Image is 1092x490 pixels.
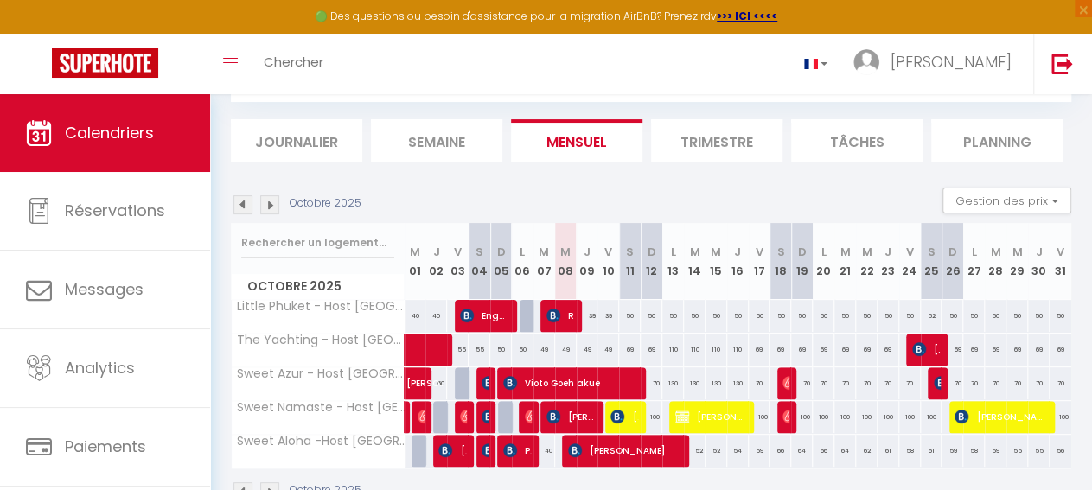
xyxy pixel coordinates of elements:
abbr: M [1012,244,1022,260]
span: Réservations [65,200,165,221]
div: 70 [749,367,770,399]
abbr: J [884,244,891,260]
div: 100 [813,401,834,433]
abbr: V [454,244,462,260]
div: 52 [684,435,706,467]
li: Semaine [371,119,502,162]
div: 55 [1006,435,1028,467]
div: 66 [813,435,834,467]
img: ... [853,49,879,75]
span: Enguerrand Dandine [460,299,508,332]
th: 31 [1050,223,1071,300]
div: 50 [878,300,899,332]
div: 70 [963,367,985,399]
span: Rybal LAHRIR [546,299,574,332]
abbr: M [410,244,420,260]
div: 70 [813,367,834,399]
a: Chercher [251,34,336,94]
img: logout [1051,53,1073,74]
abbr: M [560,244,571,260]
div: 50 [512,334,533,366]
span: Messages [65,278,144,300]
div: 70 [641,367,662,399]
div: 59 [749,435,770,467]
abbr: J [1035,244,1042,260]
a: ... [PERSON_NAME] [840,34,1033,94]
th: 20 [813,223,834,300]
span: The Yachting - Host [GEOGRAPHIC_DATA] [234,334,407,347]
div: 69 [791,334,813,366]
div: 69 [985,334,1006,366]
div: 69 [619,334,641,366]
th: 17 [749,223,770,300]
span: [PERSON_NAME] [406,358,446,391]
th: 28 [985,223,1006,300]
span: Sweet Azur - Host [GEOGRAPHIC_DATA] [234,367,407,380]
div: 62 [856,435,878,467]
abbr: D [948,244,957,260]
div: 69 [641,334,662,366]
abbr: S [927,244,935,260]
button: Gestion des prix [942,188,1071,213]
div: 130 [727,367,749,399]
abbr: M [689,244,699,260]
div: 50 [490,334,512,366]
div: 49 [597,334,619,366]
div: 50 [641,300,662,332]
div: 40 [405,300,426,332]
div: 130 [662,367,684,399]
div: 69 [1050,334,1071,366]
span: [PERSON_NAME] [912,333,940,366]
span: Vioto Goeh akue [503,366,635,399]
div: 52 [921,300,942,332]
div: 70 [1050,367,1071,399]
div: 70 [899,367,921,399]
div: 50 [899,300,921,332]
abbr: J [584,244,591,260]
div: 70 [878,367,899,399]
th: 06 [512,223,533,300]
a: [PERSON_NAME] [398,367,419,400]
a: [PERSON_NAME] [398,401,406,434]
th: 12 [641,223,662,300]
div: 50 [727,300,749,332]
span: Analytics [65,357,135,379]
th: 11 [619,223,641,300]
li: Tâches [791,119,923,162]
div: 110 [684,334,706,366]
th: 14 [684,223,706,300]
abbr: V [755,244,763,260]
th: 21 [834,223,856,300]
th: 25 [921,223,942,300]
abbr: V [906,244,914,260]
div: 50 [770,300,791,332]
th: 27 [963,223,985,300]
div: 49 [555,334,577,366]
span: Sweet Namaste - Host [GEOGRAPHIC_DATA] [234,401,407,414]
div: 130 [706,367,727,399]
a: >>> ICI <<<< [717,9,777,23]
div: 100 [749,401,770,433]
div: 66 [770,435,791,467]
div: 70 [942,367,963,399]
div: 69 [1028,334,1050,366]
div: 50 [1028,300,1050,332]
li: Trimestre [651,119,782,162]
span: Portugal [PERSON_NAME] [503,434,531,467]
abbr: M [861,244,872,260]
span: [PERSON_NAME] [418,400,425,433]
div: 54 [727,435,749,467]
div: 100 [856,401,878,433]
th: 15 [706,223,727,300]
div: 56 [1050,435,1071,467]
abbr: M [991,244,1001,260]
span: Little Phuket - Host [GEOGRAPHIC_DATA] [234,300,407,313]
div: 100 [791,401,813,433]
div: 69 [749,334,770,366]
div: 55 [1028,435,1050,467]
img: Super Booking [52,48,158,78]
input: Rechercher un logement... [241,227,394,258]
abbr: J [734,244,741,260]
th: 23 [878,223,899,300]
span: [PERSON_NAME] [675,400,744,433]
